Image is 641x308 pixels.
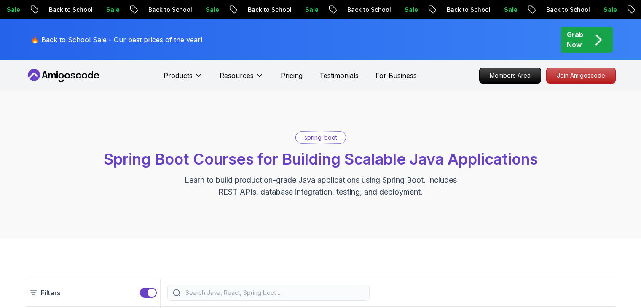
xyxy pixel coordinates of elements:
[99,5,126,14] p: Sale
[164,70,203,87] button: Products
[547,68,615,83] p: Join Amigoscode
[341,5,398,14] p: Back to School
[199,5,226,14] p: Sale
[480,68,541,83] p: Members Area
[319,70,359,81] a: Testimonials
[42,5,99,14] p: Back to School
[497,5,524,14] p: Sale
[440,5,497,14] p: Back to School
[31,35,202,45] p: 🔥 Back to School Sale - Our best prices of the year!
[184,289,364,297] input: Search Java, React, Spring boot ...
[398,5,425,14] p: Sale
[597,5,624,14] p: Sale
[304,133,337,142] p: spring-boot
[479,68,541,84] a: Members Area
[179,174,462,198] p: Learn to build production-grade Java applications using Spring Boot. Includes REST APIs, database...
[298,5,325,14] p: Sale
[142,5,199,14] p: Back to School
[546,68,616,84] a: Join Amigoscode
[539,5,597,14] p: Back to School
[567,30,583,50] p: Grab Now
[164,70,193,81] p: Products
[375,70,417,81] a: For Business
[104,150,538,168] span: Spring Boot Courses for Building Scalable Java Applications
[220,70,264,87] button: Resources
[220,70,254,81] p: Resources
[241,5,298,14] p: Back to School
[281,70,303,81] a: Pricing
[41,288,60,298] p: Filters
